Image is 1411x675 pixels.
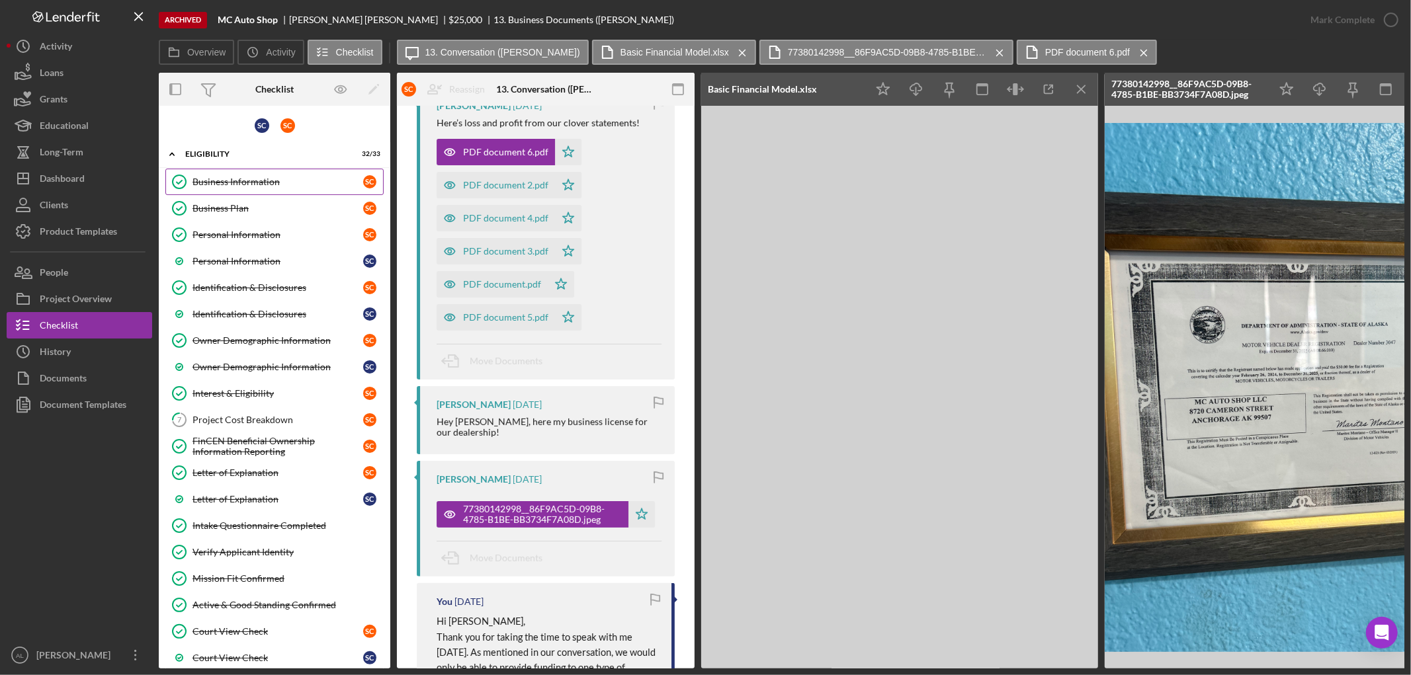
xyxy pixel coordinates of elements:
div: S C [280,118,295,133]
div: [PERSON_NAME] [437,399,511,410]
div: S C [363,466,376,479]
button: Product Templates [7,218,152,245]
div: Intake Questionnaire Completed [192,520,383,531]
div: PDF document.pdf [463,279,541,290]
button: SCReassign [395,76,498,102]
label: Checklist [336,47,374,58]
button: Loans [7,60,152,86]
div: S C [363,307,376,321]
div: 32 / 33 [357,150,380,158]
div: S C [363,281,376,294]
a: Clients [7,192,152,218]
div: Project Cost Breakdown [192,415,363,425]
a: Educational [7,112,152,139]
div: Hey [PERSON_NAME], here my business license for our dealership! [437,417,662,438]
div: Archived [159,12,207,28]
time: 2025-07-10 01:07 [513,474,542,485]
div: FinCEN Beneficial Ownership Information Reporting [192,436,363,457]
div: Active & Good Standing Confirmed [192,600,383,610]
a: Active & Good Standing Confirmed [165,592,384,618]
a: Court View CheckSC [165,618,384,645]
div: History [40,338,71,368]
a: Business InformationSC [165,169,384,195]
div: Checklist [40,312,78,342]
a: Intake Questionnaire Completed [165,512,384,539]
div: PDF document 4.pdf [463,213,548,223]
a: Owner Demographic InformationSC [165,354,384,380]
button: PDF document 6.pdf [437,139,581,165]
div: S C [402,82,416,97]
button: Mark Complete [1297,7,1404,33]
a: History [7,338,152,365]
a: FinCEN Beneficial Ownership Information ReportingSC [165,433,384,459]
div: S C [363,413,376,426]
div: S C [363,202,376,215]
div: Educational [40,112,89,142]
div: S C [363,440,376,453]
div: Mission Fit Confirmed [192,573,383,584]
div: Identification & Disclosures [192,282,363,293]
div: S C [363,175,376,188]
div: Letter of Explanation [192,467,363,478]
div: You [437,596,452,607]
button: 77380142998__86F9AC5D-09B8-4785-B1BE-BB3734F7A08D.jpeg [759,40,1013,65]
a: Owner Demographic InformationSC [165,327,384,354]
div: Mark Complete [1310,7,1375,33]
a: Long-Term [7,139,152,165]
div: S C [363,625,376,638]
div: Identification & Disclosures [192,309,363,319]
a: Interest & EligibilitySC [165,380,384,407]
div: S C [363,493,376,506]
a: Business PlanSC [165,195,384,221]
label: 13. Conversation ([PERSON_NAME]) [425,47,580,58]
button: 13. Conversation ([PERSON_NAME]) [397,40,589,65]
div: Long-Term [40,139,83,169]
button: 77380142998__86F9AC5D-09B8-4785-B1BE-BB3734F7A08D.jpeg [437,501,655,528]
time: 2025-07-10 01:07 [513,399,542,410]
div: PDF document 6.pdf [463,147,548,157]
span: Move Documents [470,355,542,366]
div: Business Plan [192,203,363,214]
button: Activity [7,33,152,60]
label: Basic Financial Model.xlsx [620,47,729,58]
div: Personal Information [192,229,363,240]
div: 77380142998__86F9AC5D-09B8-4785-B1BE-BB3734F7A08D.jpeg [463,504,622,525]
a: Document Templates [7,391,152,418]
div: S C [363,228,376,241]
a: Mission Fit Confirmed [165,565,384,592]
div: Project Overview [40,286,112,315]
div: [PERSON_NAME] [437,100,511,111]
time: 2025-07-10 01:35 [513,100,542,111]
label: Activity [266,47,295,58]
a: Personal InformationSC [165,248,384,274]
button: PDF document 2.pdf [437,172,581,198]
a: Grants [7,86,152,112]
div: PDF document 5.pdf [463,312,548,323]
a: Court View CheckSC [165,645,384,671]
button: Move Documents [437,344,556,377]
button: Activity [237,40,304,65]
div: Basic Financial Model.xlsx [708,84,817,95]
div: $25,000 [449,15,483,25]
a: 7Project Cost BreakdownSC [165,407,384,433]
button: PDF document 6.pdf [1017,40,1157,65]
div: Loans [40,60,64,89]
b: MC Auto Shop [218,15,278,25]
div: S C [363,387,376,400]
button: Documents [7,365,152,391]
button: People [7,259,152,286]
div: S C [363,360,376,374]
label: Overview [187,47,226,58]
div: Eligibility [185,150,347,158]
button: Project Overview [7,286,152,312]
button: Checklist [7,312,152,338]
div: Documents [40,365,87,395]
div: Verify Applicant Identity [192,547,383,557]
button: PDF document 3.pdf [437,238,581,264]
div: Court View Check [192,626,363,637]
div: [PERSON_NAME] [437,474,511,485]
div: Activity [40,33,72,63]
